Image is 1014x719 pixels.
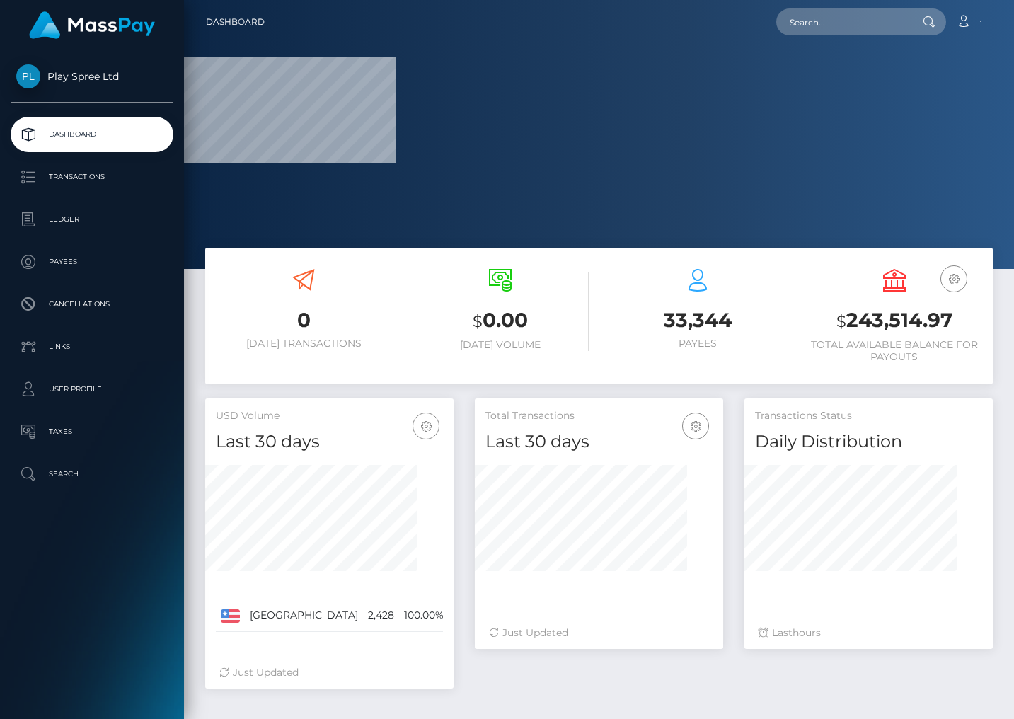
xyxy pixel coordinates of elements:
[11,329,173,364] a: Links
[485,409,713,423] h5: Total Transactions
[363,599,399,632] td: 2,428
[610,338,785,350] h6: Payees
[11,202,173,237] a: Ledger
[11,159,173,195] a: Transactions
[755,409,982,423] h5: Transactions Status
[16,336,168,357] p: Links
[16,209,168,230] p: Ledger
[413,339,588,351] h6: [DATE] Volume
[759,626,979,640] div: Last hours
[11,372,173,407] a: User Profile
[11,456,173,492] a: Search
[489,626,709,640] div: Just Updated
[807,339,982,363] h6: Total Available Balance for Payouts
[16,166,168,188] p: Transactions
[413,306,588,335] h3: 0.00
[836,311,846,331] small: $
[11,117,173,152] a: Dashboard
[29,11,155,39] img: MassPay Logo
[807,306,982,335] h3: 243,514.97
[216,306,391,334] h3: 0
[610,306,785,334] h3: 33,344
[485,430,713,454] h4: Last 30 days
[11,244,173,280] a: Payees
[219,665,439,680] div: Just Updated
[221,609,240,622] img: US.png
[16,124,168,145] p: Dashboard
[755,430,982,454] h4: Daily Distribution
[16,421,168,442] p: Taxes
[216,430,443,454] h4: Last 30 days
[216,338,391,350] h6: [DATE] Transactions
[399,599,449,632] td: 100.00%
[216,409,443,423] h5: USD Volume
[245,599,363,632] td: [GEOGRAPHIC_DATA]
[16,294,168,315] p: Cancellations
[206,7,265,37] a: Dashboard
[473,311,483,331] small: $
[776,8,909,35] input: Search...
[16,251,168,272] p: Payees
[16,379,168,400] p: User Profile
[11,287,173,322] a: Cancellations
[16,464,168,485] p: Search
[16,64,40,88] img: Play Spree Ltd
[11,70,173,83] span: Play Spree Ltd
[11,414,173,449] a: Taxes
